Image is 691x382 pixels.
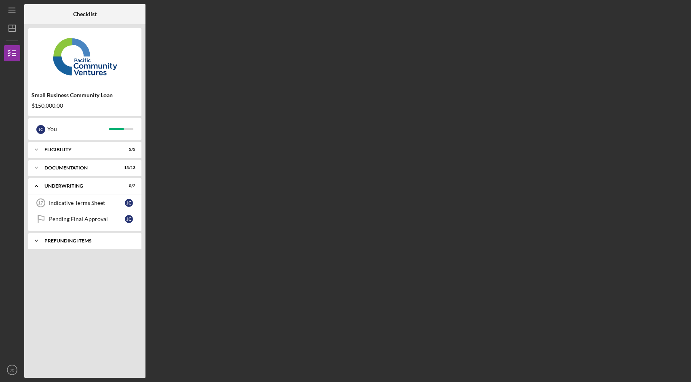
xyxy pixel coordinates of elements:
[44,238,131,243] div: Prefunding Items
[10,368,15,372] text: JC
[49,216,125,222] div: Pending Final Approval
[47,122,109,136] div: You
[44,147,115,152] div: Eligibility
[4,362,20,378] button: JC
[49,200,125,206] div: Indicative Terms Sheet
[125,199,133,207] div: J C
[32,195,137,211] a: 17Indicative Terms SheetJC
[121,147,135,152] div: 5 / 5
[44,184,115,188] div: Underwriting
[44,165,115,170] div: Documentation
[73,11,97,17] b: Checklist
[32,211,137,227] a: Pending Final ApprovalJC
[121,184,135,188] div: 0 / 2
[32,92,138,98] div: Small Business Community Loan
[125,215,133,223] div: J C
[28,32,141,81] img: Product logo
[32,102,138,109] div: $150,000.00
[121,165,135,170] div: 13 / 13
[36,125,45,134] div: J C
[38,200,43,205] tspan: 17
